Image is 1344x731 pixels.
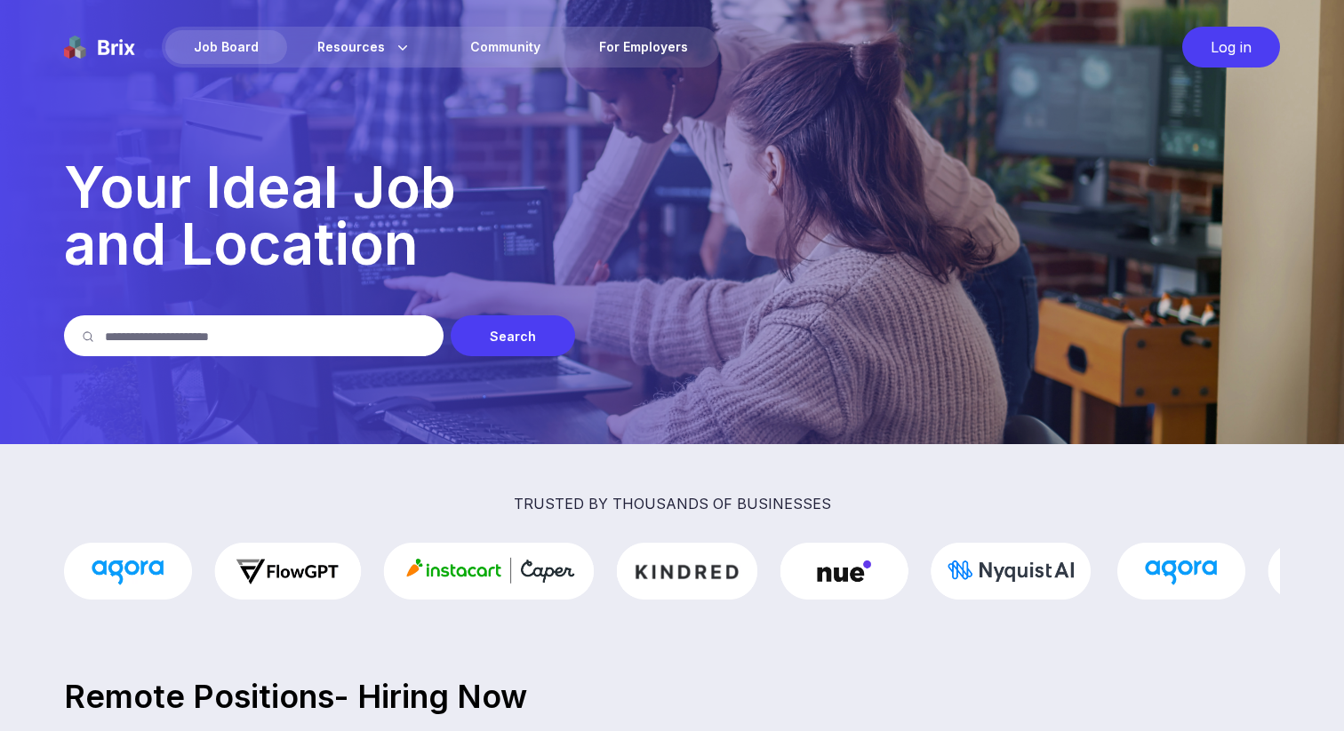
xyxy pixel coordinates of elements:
[165,30,287,64] div: Job Board
[1173,27,1280,68] a: Log in
[571,30,716,64] a: For Employers
[451,315,575,356] div: Search
[64,159,1280,273] p: Your Ideal Job and Location
[442,30,569,64] a: Community
[1182,27,1280,68] div: Log in
[289,30,440,64] div: Resources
